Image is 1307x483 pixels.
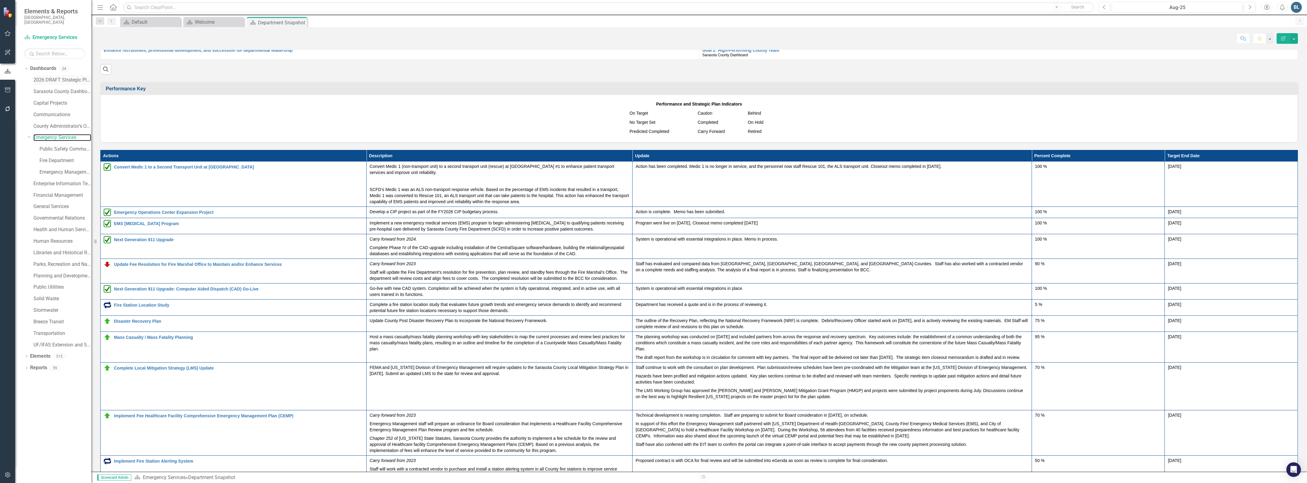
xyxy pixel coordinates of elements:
[143,474,186,480] a: Emergency Services
[636,457,1029,464] p: Proposed contract is with OCA for final review and will be submitted into eGenda as soon as revie...
[367,207,633,218] td: Double-Click to Edit
[636,386,1029,401] p: The LMS Working Group has approved the [PERSON_NAME] and [PERSON_NAME] Mitigation Grant Program (...
[370,413,416,418] em: Carry forward from 2023
[97,474,131,481] span: Scorecard Admin
[636,220,1029,226] p: Program went live on [DATE]. Closeout memo completed [DATE]
[633,218,1032,234] td: Double-Click to Edit
[1032,300,1165,316] td: Double-Click to Edit
[370,334,629,352] p: Host a mass casualty/mass fatality planning workshop with key stakeholders to map the current pro...
[743,130,748,134] img: Sarasota%20Hourglass%20v2.png
[114,262,363,267] a: Update Fee Resolution for Fire Marshal Office to Maintain and/or Enhance Services
[33,77,91,84] a: 2026 DRAFT Strategic Plan
[633,363,1032,410] td: Double-Click to Edit
[33,100,91,107] a: Capital Projects
[1168,334,1181,339] span: [DATE]
[101,207,367,218] td: Double-Click to Edit Right Click for Context Menu
[367,300,633,316] td: Double-Click to Edit
[636,261,1029,273] p: Staff has evaluated and compared data from [GEOGRAPHIC_DATA], [GEOGRAPHIC_DATA], [GEOGRAPHIC_DATA...
[633,410,1032,456] td: Double-Click to Edit
[370,243,629,257] p: Complete Phase IV of the CAD upgrade including installation of the CentralSquare software/hardwar...
[633,162,1032,207] td: Double-Click to Edit
[114,221,363,226] a: EMS [MEDICAL_DATA] Program
[1112,2,1243,13] button: Aug-25
[185,18,243,26] a: Welcome
[33,330,91,337] a: Transportation
[40,146,91,153] a: Public Safety Communication
[636,353,1029,360] p: The draft report from the workshop is in circulation for comment with key partners. The final rep...
[693,111,698,116] img: MeasureCaution.png
[195,18,243,26] div: Welcome
[104,334,111,341] img: On Target
[33,192,91,199] a: Financial Management
[1032,207,1165,218] td: Double-Click to Edit
[743,111,748,116] img: MeasureBehind.png
[101,259,367,283] td: Double-Click to Edit Right Click for Context Menu
[367,363,633,410] td: Double-Click to Edit
[370,185,629,205] p: SCFD’s Medic 1 was an ALS non-transport response vehicle. Based on the percentage of EMS incident...
[104,163,111,171] img: Completed
[636,209,1029,215] p: Action is complete. Memo has been submitted.
[367,316,633,332] td: Double-Click to Edit
[114,238,363,242] a: Next Generation 911 Upgrade
[114,303,363,308] a: Fire Station Location Study
[1165,332,1298,363] td: Double-Click to Edit
[1165,207,1298,218] td: Double-Click to Edit
[748,120,763,125] span: On Hold
[636,318,1029,330] p: The outline of the Recovery Plan, reflecting the National Recovery Framework (NRF) is complete. D...
[24,8,85,15] span: Elements & Reports
[1032,259,1165,283] td: Double-Click to Edit
[2,6,14,18] img: ClearPoint Strategy
[33,180,91,187] a: Enterprise Information Technology
[1291,2,1302,13] div: BL
[629,129,669,134] span: Predicted Completed
[104,301,111,309] img: Carry Forward
[636,236,1029,242] p: System is operational with essential integrations in place. Memo in process.
[104,261,111,268] img: Below Plan
[1168,413,1181,418] span: [DATE]
[114,287,363,291] a: Next Generation 911 Upgrade: Computer Aided Dispatch (CAD) Go-Live
[30,364,47,371] a: Reports
[633,207,1032,218] td: Double-Click to Edit
[1035,261,1162,267] div: 90 %
[699,46,1298,59] td: Double-Click to Edit Right Click for Context Menu
[1035,301,1162,308] div: 5 %
[114,335,363,340] a: Mass Casualty / Mass Fatality Planning
[1035,364,1162,370] div: 70 %
[370,419,629,434] p: Emergency Management staff will prepare an ordinance for Board consideration that implements a He...
[633,259,1032,283] td: Double-Click to Edit
[33,226,91,233] a: Health and Human Services
[1035,163,1162,169] div: 100 %
[367,410,633,456] td: Double-Click to Edit
[1071,5,1084,9] span: Search
[24,48,85,59] input: Search Below...
[258,19,306,26] div: Department Snapshot
[1165,300,1298,316] td: Double-Click to Edit
[50,365,60,370] div: 59
[104,412,111,419] img: On Target
[101,456,367,480] td: Double-Click to Edit Right Click for Context Menu
[1032,162,1165,207] td: Double-Click to Edit
[188,474,235,480] div: Department Snapshot
[101,300,367,316] td: Double-Click to Edit Right Click for Context Menu
[101,218,367,234] td: Double-Click to Edit Right Click for Context Menu
[101,332,367,363] td: Double-Click to Edit Right Click for Context Menu
[1035,334,1162,340] div: 95 %
[636,412,1029,419] p: Technical development is nearing completion. Staff are preparing to submit for Board consideratio...
[33,342,91,349] a: UF/IFAS Extension and Sustainability
[748,129,761,134] span: Retired
[1165,410,1298,456] td: Double-Click to Edit
[1165,363,1298,410] td: Double-Click to Edit
[106,86,1295,92] h3: Performance Key
[633,234,1032,259] td: Double-Click to Edit
[1165,162,1298,207] td: Double-Click to Edit
[33,238,91,245] a: Human Resources
[370,301,629,314] p: Complete a fire station location study that evaluates future growth trends and emergency service ...
[33,318,91,325] a: Breeze Transit
[33,123,91,130] a: County Administrator's Office
[1168,209,1181,214] span: [DATE]
[33,295,91,302] a: Solid Waste
[33,111,91,118] a: Communications
[367,283,633,300] td: Double-Click to Edit
[629,120,655,125] span: No Target Set
[1165,218,1298,234] td: Double-Click to Edit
